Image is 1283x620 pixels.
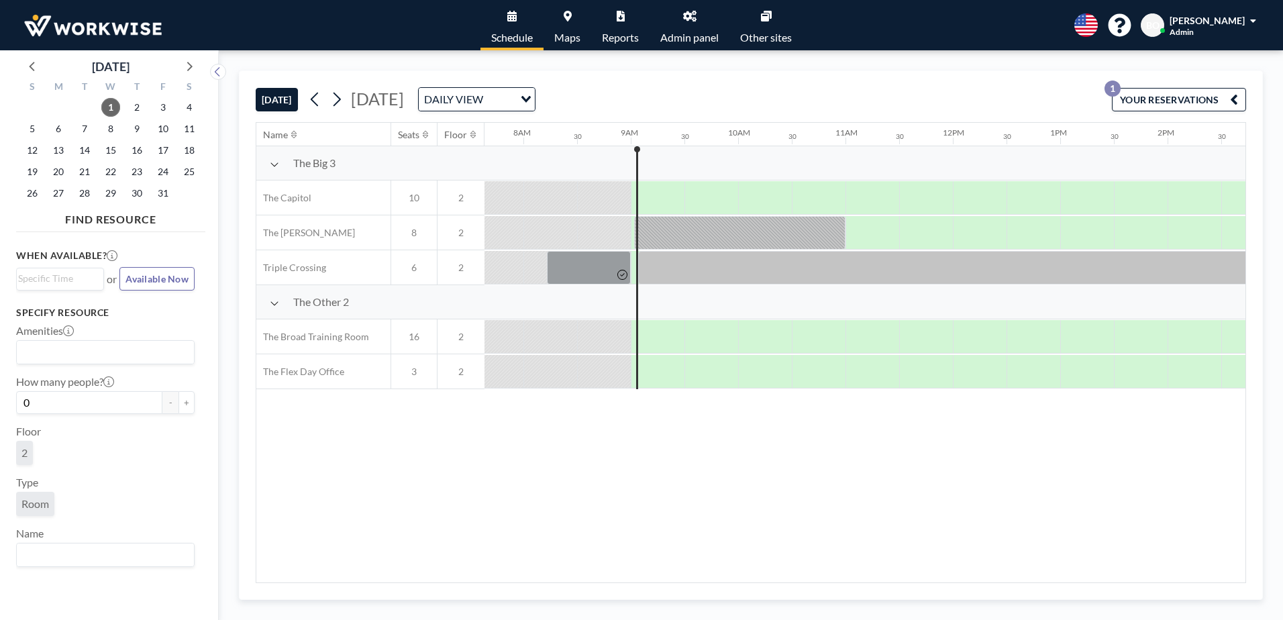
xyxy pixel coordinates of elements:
div: 30 [1111,132,1119,141]
div: Search for option [17,544,194,566]
div: S [19,79,46,97]
span: Wednesday, October 22, 2025 [101,162,120,181]
span: 8 [391,227,437,239]
div: Search for option [419,88,535,111]
div: Search for option [17,268,103,289]
span: 2 [438,227,484,239]
span: Monday, October 13, 2025 [49,141,68,160]
span: Saturday, October 4, 2025 [180,98,199,117]
label: Floor [16,425,41,438]
div: W [98,79,124,97]
div: 30 [1218,132,1226,141]
span: Tuesday, October 7, 2025 [75,119,94,138]
span: The Capitol [256,192,311,204]
div: Floor [444,129,467,141]
div: 30 [574,132,582,141]
span: Admin [1170,27,1194,37]
span: Sunday, October 26, 2025 [23,184,42,203]
span: Friday, October 31, 2025 [154,184,172,203]
div: 11AM [835,127,858,138]
span: Wednesday, October 29, 2025 [101,184,120,203]
span: The Flex Day Office [256,366,344,378]
div: 30 [788,132,797,141]
span: BO [1146,19,1160,32]
span: The Broad Training Room [256,331,369,343]
div: 1PM [1050,127,1067,138]
span: Tuesday, October 14, 2025 [75,141,94,160]
div: 8AM [513,127,531,138]
span: or [107,272,117,286]
span: Saturday, October 18, 2025 [180,141,199,160]
span: 16 [391,331,437,343]
label: Name [16,527,44,540]
span: Admin panel [660,32,719,43]
h4: FIND RESOURCE [16,207,205,226]
input: Search for option [18,271,96,286]
div: 30 [681,132,689,141]
span: Maps [554,32,580,43]
div: 30 [1003,132,1011,141]
span: 10 [391,192,437,204]
button: [DATE] [256,88,298,111]
span: 2 [438,331,484,343]
label: How many people? [16,375,114,389]
span: DAILY VIEW [421,91,486,108]
div: 10AM [728,127,750,138]
span: Monday, October 6, 2025 [49,119,68,138]
span: Tuesday, October 28, 2025 [75,184,94,203]
span: Sunday, October 19, 2025 [23,162,42,181]
span: [DATE] [351,89,404,109]
div: 30 [896,132,904,141]
div: T [72,79,98,97]
button: YOUR RESERVATIONS1 [1112,88,1246,111]
span: Room [21,497,49,510]
span: Friday, October 10, 2025 [154,119,172,138]
span: 3 [391,366,437,378]
p: 1 [1105,81,1121,97]
span: Thursday, October 23, 2025 [127,162,146,181]
div: S [176,79,202,97]
span: Wednesday, October 8, 2025 [101,119,120,138]
span: 2 [438,262,484,274]
div: Search for option [17,341,194,364]
label: Amenities [16,324,74,338]
div: Name [263,129,288,141]
span: 2 [438,192,484,204]
input: Search for option [18,344,187,361]
span: Triple Crossing [256,262,326,274]
span: Monday, October 20, 2025 [49,162,68,181]
span: Friday, October 24, 2025 [154,162,172,181]
span: 2 [438,366,484,378]
span: 6 [391,262,437,274]
button: Available Now [119,267,195,291]
div: F [150,79,176,97]
span: The [PERSON_NAME] [256,227,355,239]
input: Search for option [18,546,187,564]
div: [DATE] [92,57,130,76]
span: Wednesday, October 15, 2025 [101,141,120,160]
input: Search for option [487,91,513,108]
button: + [178,391,195,414]
h3: Specify resource [16,307,195,319]
span: 2 [21,446,28,459]
span: The Big 3 [293,156,336,170]
div: T [123,79,150,97]
span: Thursday, October 30, 2025 [127,184,146,203]
span: Reports [602,32,639,43]
div: 9AM [621,127,638,138]
span: Friday, October 17, 2025 [154,141,172,160]
img: organization-logo [21,12,164,39]
span: Wednesday, October 1, 2025 [101,98,120,117]
span: Saturday, October 25, 2025 [180,162,199,181]
span: Thursday, October 9, 2025 [127,119,146,138]
span: Thursday, October 2, 2025 [127,98,146,117]
span: Schedule [491,32,533,43]
span: Sunday, October 12, 2025 [23,141,42,160]
span: Friday, October 3, 2025 [154,98,172,117]
span: Tuesday, October 21, 2025 [75,162,94,181]
span: Available Now [125,273,189,285]
span: Monday, October 27, 2025 [49,184,68,203]
div: Seats [398,129,419,141]
span: Other sites [740,32,792,43]
span: [PERSON_NAME] [1170,15,1245,26]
